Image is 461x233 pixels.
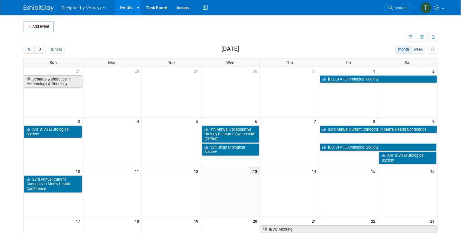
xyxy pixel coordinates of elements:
span: 10 [75,167,83,175]
span: 30 [252,67,260,75]
span: Wed [226,60,234,65]
button: myCustomButton [428,46,437,54]
span: 27 [75,67,83,75]
a: San Diego Urological Society [202,143,259,156]
img: ExhibitDay [24,5,54,11]
span: 20 [252,217,260,225]
span: 1 [372,67,378,75]
span: 12 [193,167,201,175]
span: 21 [311,217,319,225]
button: prev [24,46,35,54]
button: next [34,46,46,54]
span: 14 [311,167,319,175]
span: Fri [346,60,351,65]
img: Tony Alvarado [420,2,432,14]
a: Debates & Didactics in Hematology & Oncology [24,75,82,88]
span: 18 [134,217,142,225]
span: 8 [372,117,378,125]
span: 11 [134,167,142,175]
span: Tue [168,60,175,65]
a: Search [385,3,412,13]
h2: [DATE] [221,46,239,52]
span: Search [393,6,407,10]
a: [US_STATE] Urological Society [379,152,437,164]
button: [DATE] [49,46,65,54]
span: 3 [77,117,83,125]
span: 23 [430,217,437,225]
a: [US_STATE] Urological Society [320,75,437,83]
button: week [411,46,425,54]
button: Add Event [24,21,54,32]
span: 29 [193,67,201,75]
i: Personalize Calendar [431,48,435,52]
span: 7 [314,117,319,125]
span: 15 [370,167,378,175]
span: 6 [254,117,260,125]
a: [US_STATE] Urological Society [320,143,437,151]
button: month [396,46,412,54]
span: 17 [75,217,83,225]
span: Mon [108,60,117,65]
span: 5 [195,117,201,125]
span: 4 [136,117,142,125]
span: 31 [311,67,319,75]
span: 16 [430,167,437,175]
a: 4th Annual Collaborative Urology Research Symposium (CUReS) [202,126,259,143]
span: Thu [286,60,293,65]
span: 9 [432,117,437,125]
span: 2 [432,67,437,75]
span: Sat [405,60,411,65]
span: Sun [50,60,57,65]
span: 28 [134,67,142,75]
span: 22 [370,217,378,225]
span: 13 [250,167,260,175]
a: 23rd Annual Current Concepts in Men’s Health Conference [320,126,437,133]
a: 23rd Annual Current Concepts in Men’s Health Conference [24,176,82,193]
a: [US_STATE] Urological Society [24,126,82,138]
span: 19 [193,217,201,225]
